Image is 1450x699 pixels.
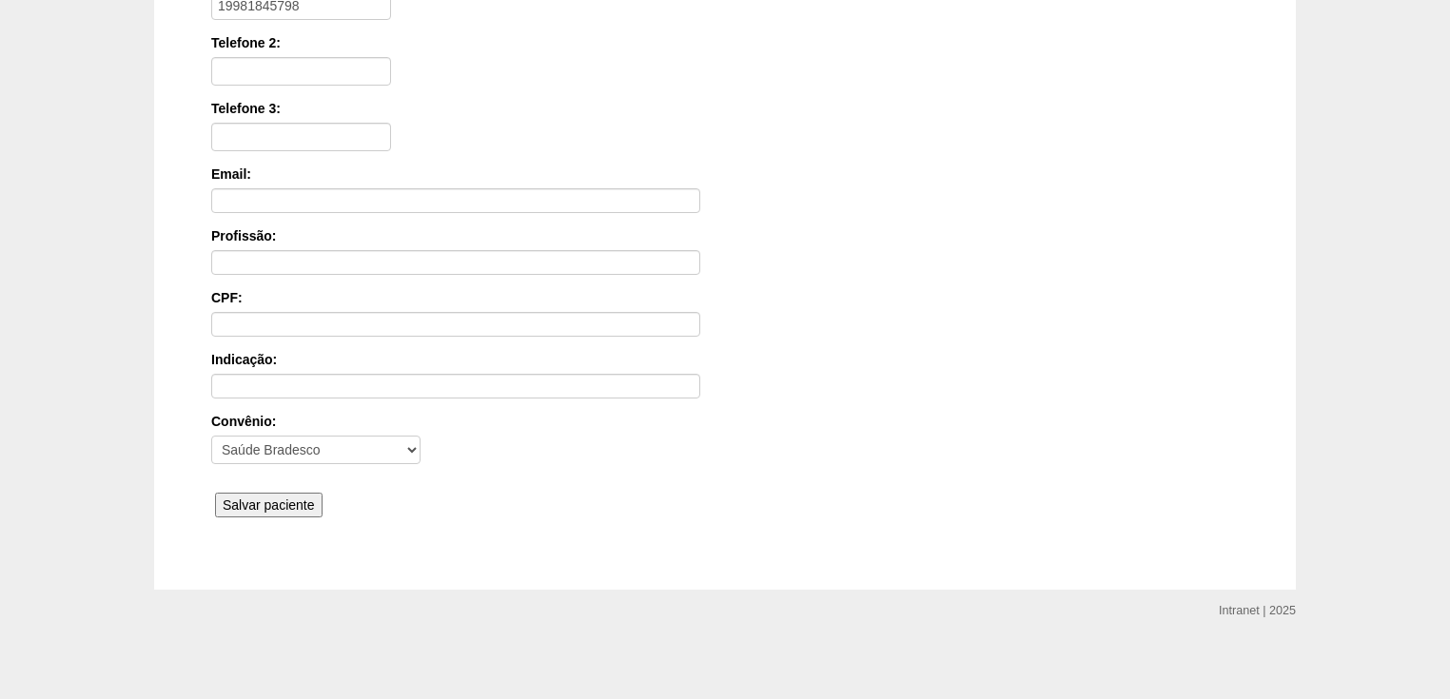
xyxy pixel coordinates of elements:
label: Telefone 3: [211,99,1239,118]
label: Telefone 2: [211,33,1239,52]
label: CPF: [211,288,1239,307]
label: Email: [211,165,1239,184]
label: Convênio: [211,412,1239,431]
div: Intranet | 2025 [1219,601,1296,620]
input: Salvar paciente [215,493,323,517]
label: Indicação: [211,350,1239,369]
label: Profissão: [211,226,1239,245]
